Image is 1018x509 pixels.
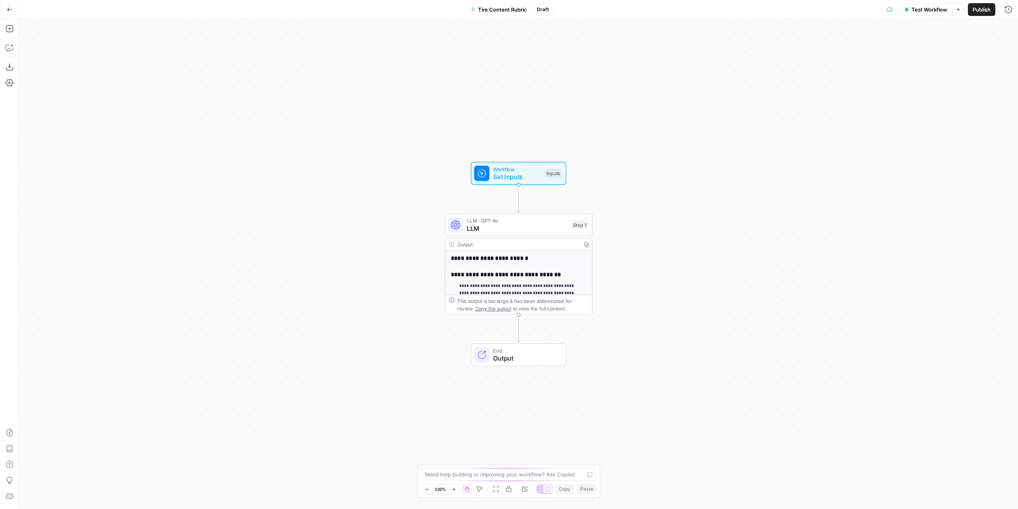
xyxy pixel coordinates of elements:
span: LLM · GPT-4o [467,217,567,224]
span: End [493,347,558,354]
div: EndOutput [445,343,593,367]
g: Edge from step_1 to end [517,315,520,343]
span: Workflow [493,165,540,173]
div: This output is too large & has been abbreviated for review. to view the full content. [457,297,588,312]
span: Tire Content Rubric [478,6,527,14]
span: Publish [973,6,991,14]
div: Output [457,241,577,248]
button: Copy [556,484,574,494]
button: Test Workflow [899,3,952,16]
div: Inputs [544,169,562,178]
span: Copy [559,486,571,493]
span: 120% [435,486,446,492]
div: WorkflowSet InputsInputs [445,162,593,185]
span: Output [493,353,558,363]
span: LLM [467,224,567,233]
button: Tire Content Rubric [466,3,532,16]
span: Draft [537,6,549,13]
button: Publish [968,3,995,16]
div: Step 1 [571,220,588,229]
button: Paste [577,484,596,494]
g: Edge from start to step_1 [517,185,520,213]
span: Copy the output [475,306,511,311]
span: Paste [580,486,593,493]
span: Set Inputs [493,172,540,181]
span: Test Workflow [911,6,947,14]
